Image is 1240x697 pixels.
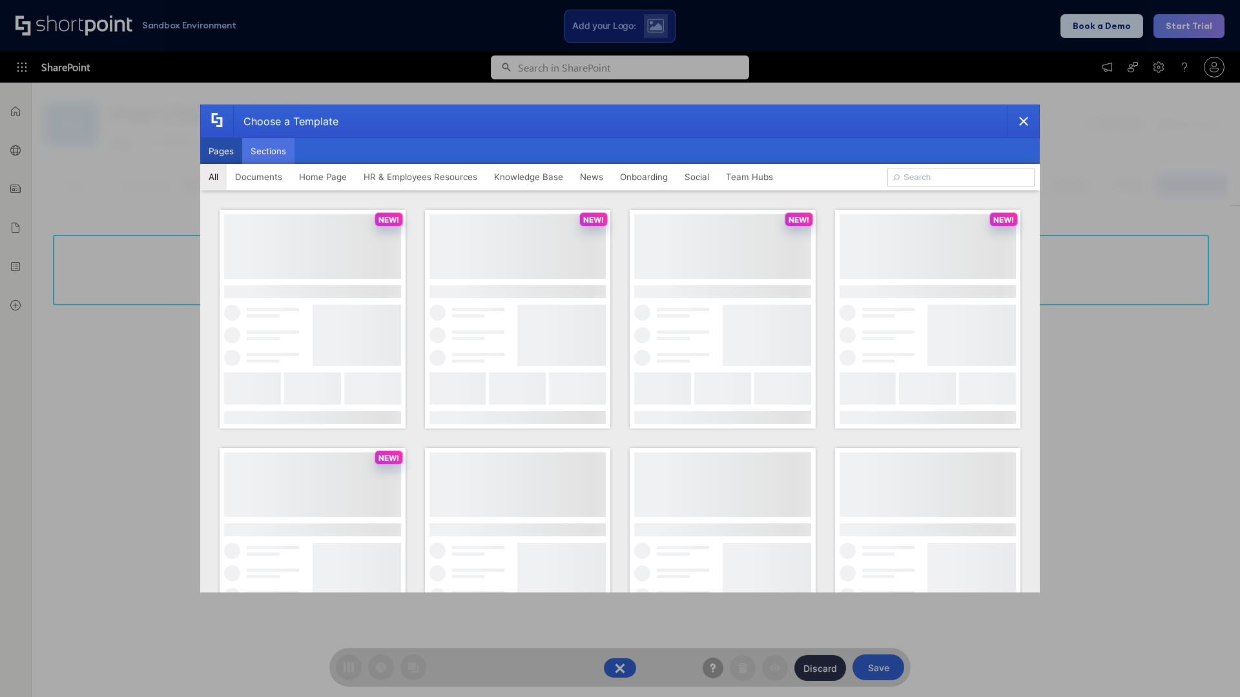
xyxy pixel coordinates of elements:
[572,164,612,190] button: News
[612,164,676,190] button: Onboarding
[227,164,291,190] button: Documents
[378,215,399,225] p: NEW!
[1175,635,1240,697] iframe: Chat Widget
[291,164,355,190] button: Home Page
[233,105,338,137] div: Choose a Template
[200,164,227,190] button: All
[200,105,1040,592] div: template selector
[486,164,572,190] button: Knowledge Base
[993,215,1014,225] p: NEW!
[789,215,809,225] p: NEW!
[200,138,242,164] button: Pages
[676,164,718,190] button: Social
[242,138,294,164] button: Sections
[355,164,486,190] button: HR & Employees Resources
[887,168,1035,187] input: Search
[583,215,604,225] p: NEW!
[718,164,781,190] button: Team Hubs
[378,453,399,463] p: NEW!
